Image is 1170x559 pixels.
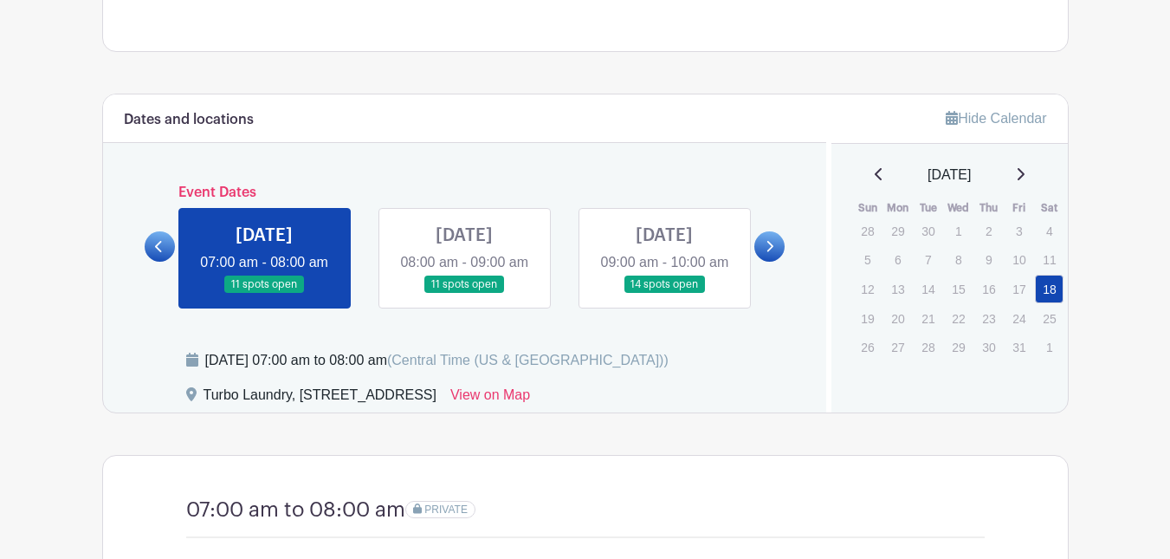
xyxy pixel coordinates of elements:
[1005,276,1033,302] p: 17
[913,199,943,217] th: Tue
[424,504,468,516] span: PRIVATE
[974,334,1003,361] p: 30
[944,276,973,302] p: 15
[883,334,912,361] p: 27
[914,246,942,273] p: 7
[204,385,436,413] div: Turbo Laundry, [STREET_ADDRESS]
[944,246,973,273] p: 8
[943,199,973,217] th: Wed
[1035,305,1063,332] p: 25
[882,199,913,217] th: Mon
[205,350,669,371] div: [DATE] 07:00 am to 08:00 am
[883,276,912,302] p: 13
[852,199,882,217] th: Sun
[883,218,912,244] p: 29
[1035,334,1063,361] p: 1
[974,218,1003,244] p: 2
[1035,275,1063,303] a: 18
[914,334,942,361] p: 28
[914,305,942,332] p: 21
[944,218,973,244] p: 1
[1035,246,1063,273] p: 11
[1004,199,1034,217] th: Fri
[1034,199,1064,217] th: Sat
[1005,334,1033,361] p: 31
[853,276,882,302] p: 12
[883,305,912,332] p: 20
[853,246,882,273] p: 5
[928,165,971,185] span: [DATE]
[853,305,882,332] p: 19
[1005,218,1033,244] p: 3
[1005,305,1033,332] p: 24
[853,334,882,361] p: 26
[450,385,530,413] a: View on Map
[175,185,755,201] h6: Event Dates
[124,112,254,128] h6: Dates and locations
[914,218,942,244] p: 30
[883,246,912,273] p: 6
[1005,246,1033,273] p: 10
[946,111,1046,126] a: Hide Calendar
[914,276,942,302] p: 14
[1035,218,1063,244] p: 4
[974,276,1003,302] p: 16
[973,199,1004,217] th: Thu
[387,353,669,367] span: (Central Time (US & [GEOGRAPHIC_DATA]))
[853,218,882,244] p: 28
[186,497,405,523] h4: 07:00 am to 08:00 am
[974,246,1003,273] p: 9
[974,305,1003,332] p: 23
[944,305,973,332] p: 22
[944,334,973,361] p: 29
